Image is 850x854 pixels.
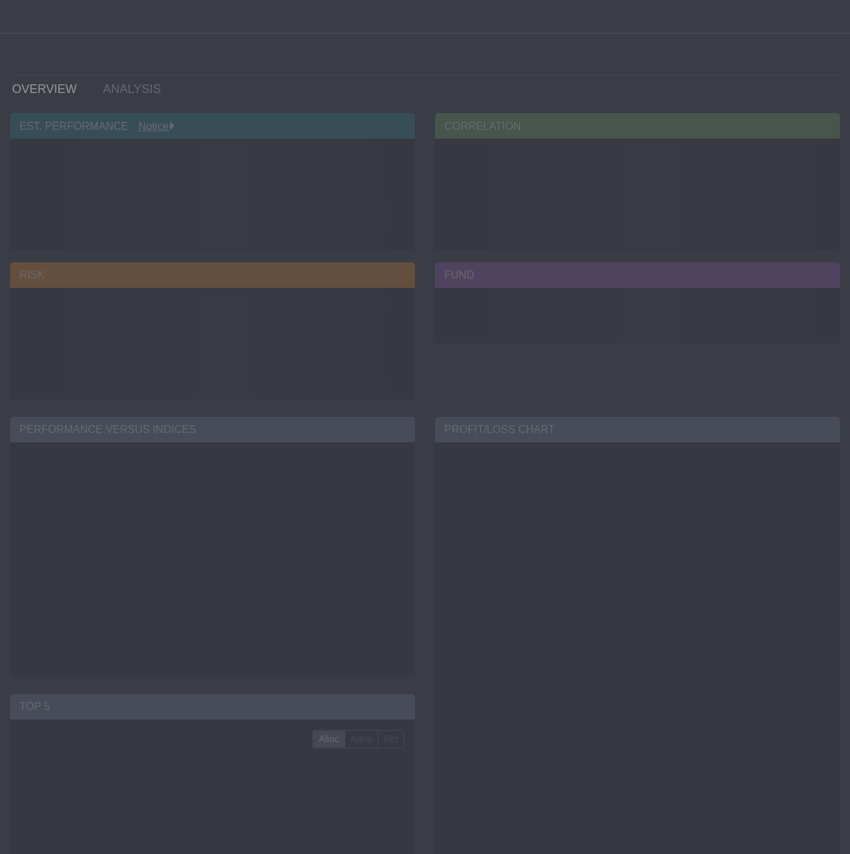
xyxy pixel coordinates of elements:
div: PERFORMANCE VERSUS INDICES [10,417,415,442]
div: Notice [129,119,174,134]
div: EST. PERFORMANCE [10,113,415,139]
label: Alloc [313,730,345,749]
div: FUND [435,262,840,288]
a: ANALYSIS [93,76,177,102]
div: TOP 5 [10,694,415,719]
a: Notice [129,120,169,132]
label: Attrib [345,730,379,749]
div: RISK [10,262,415,288]
label: Ret [377,730,404,749]
div: PROFIT/LOSS CHART [435,417,840,442]
a: OVERVIEW [2,76,93,102]
div: CORRELATION [435,113,840,139]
